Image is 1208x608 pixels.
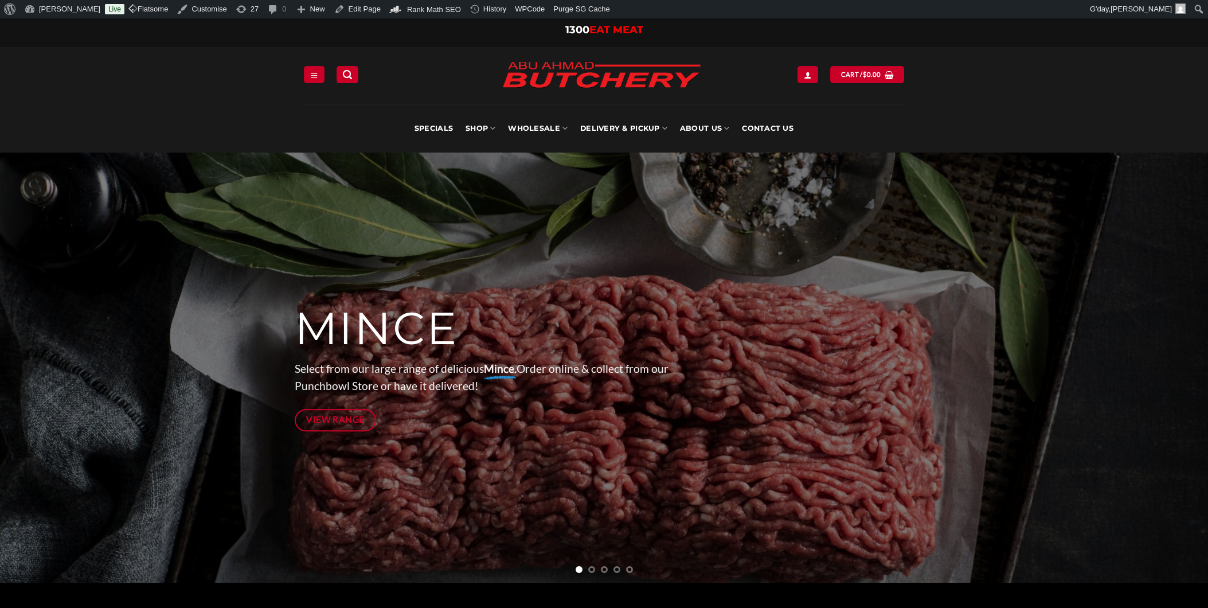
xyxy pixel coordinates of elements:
span: Select from our large range of delicious Order online & collect from our Punchbowl Store or have ... [295,362,668,393]
a: Live [105,4,124,14]
a: Menu [304,66,325,83]
li: Page dot 5 [626,566,633,573]
bdi: 0.00 [863,71,881,78]
span: View Range [306,412,365,427]
li: Page dot 3 [601,566,608,573]
a: Search [337,66,358,83]
li: Page dot 4 [613,566,620,573]
a: Delivery & Pickup [580,104,667,153]
span: 1300 [565,24,589,36]
span: MINCE [295,301,458,356]
img: Abu Ahmad Butchery [492,54,710,98]
a: Wholesale [508,104,568,153]
a: My account [797,66,818,83]
a: About Us [680,104,729,153]
img: Avatar of Adam Kawtharani [1175,3,1186,14]
span: $ [863,69,867,80]
span: Rank Math SEO [407,5,461,14]
li: Page dot 2 [588,566,595,573]
a: Specials [415,104,453,153]
a: View cart [830,66,904,83]
li: Page dot 1 [576,566,583,573]
a: Contact Us [742,104,793,153]
a: 1300EAT MEAT [565,24,643,36]
strong: Mince. [484,362,517,375]
span: EAT MEAT [589,24,643,36]
span: [PERSON_NAME] [1111,5,1172,13]
a: SHOP [466,104,495,153]
span: Cart / [841,69,881,80]
a: View Range [295,409,377,431]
